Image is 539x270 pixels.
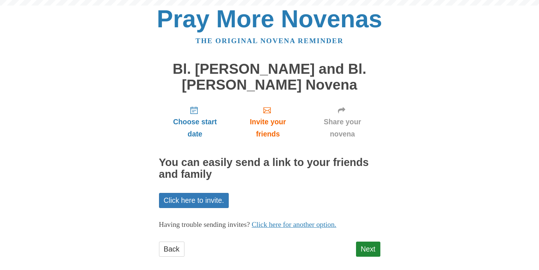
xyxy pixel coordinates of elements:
[159,157,380,180] h2: You can easily send a link to your friends and family
[252,221,336,228] a: Click here for another option.
[159,221,250,228] span: Having trouble sending invites?
[312,116,373,140] span: Share your novena
[159,100,231,144] a: Choose start date
[159,193,229,208] a: Click here to invite.
[356,242,380,257] a: Next
[238,116,297,140] span: Invite your friends
[196,37,343,45] a: The original novena reminder
[305,100,380,144] a: Share your novena
[157,5,382,32] a: Pray More Novenas
[166,116,224,140] span: Choose start date
[231,100,304,144] a: Invite your friends
[159,242,184,257] a: Back
[159,61,380,93] h1: Bl. [PERSON_NAME] and Bl. [PERSON_NAME] Novena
